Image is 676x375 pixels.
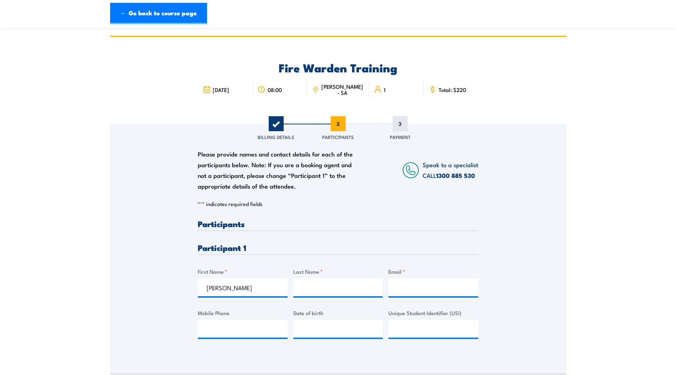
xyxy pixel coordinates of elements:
[390,133,411,140] span: Payment
[293,267,383,276] label: Last Name
[388,309,478,317] label: Unique Student Identifier (USI)
[198,243,478,252] h3: Participant 1
[293,309,383,317] label: Date of birth
[268,87,282,93] span: 08:00
[258,133,294,140] span: Billing Details
[439,87,466,93] span: Total: $220
[198,149,360,191] div: Please provide names and contact details for each of the participants below. Note: If you are a b...
[198,200,478,207] p: " " indicates required fields
[213,87,229,93] span: [DATE]
[321,83,364,96] span: [PERSON_NAME] - SA
[198,267,288,276] label: First Name
[436,171,475,180] a: 1300 885 530
[198,220,478,228] h3: Participants
[198,309,288,317] label: Mobile Phone
[269,116,284,131] span: 1
[384,87,386,93] span: 1
[423,160,478,180] span: Speak to a specialist CALL
[198,62,478,72] h2: Fire Warden Training
[322,133,354,140] span: Participants
[110,3,207,24] a: ← Go back to course page
[388,267,478,276] label: Email
[393,116,408,131] span: 3
[331,116,346,131] span: 2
